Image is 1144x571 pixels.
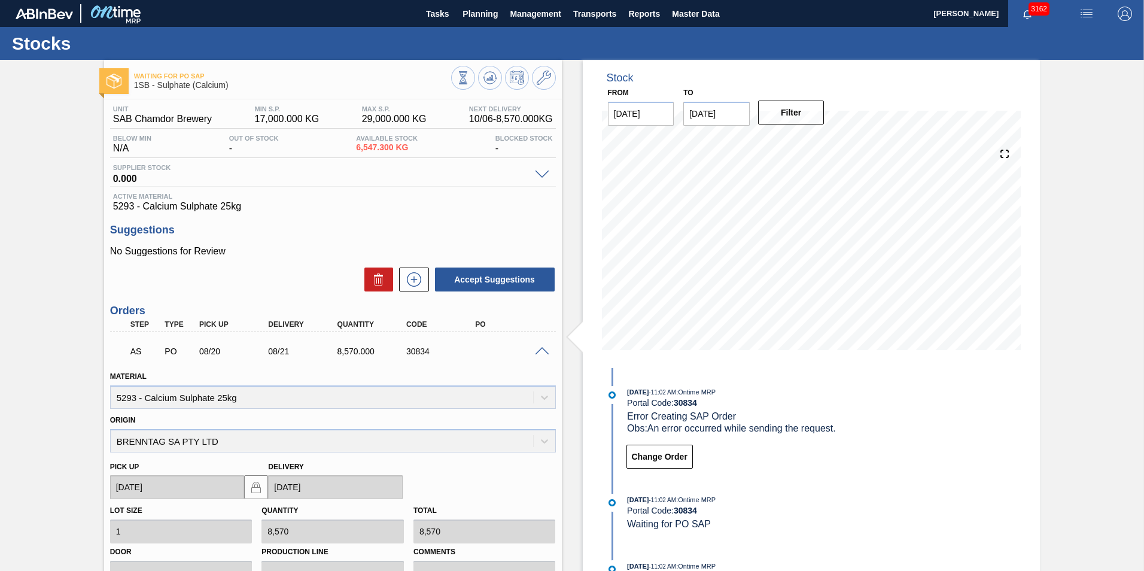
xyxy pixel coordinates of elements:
span: Out Of Stock [229,135,279,142]
span: Unit [113,105,212,113]
div: Type [162,320,197,329]
div: Stock [607,72,634,84]
img: TNhmsLtSVTkK8tSr43FrP2fwEKptu5GPRR3wAAAABJRU5ErkJggg== [16,8,73,19]
p: No Suggestions for Review [110,246,556,257]
span: : Ontime MRP [676,388,716,396]
span: Management [510,7,561,21]
span: [DATE] [627,388,649,396]
button: Go to Master Data / General [532,66,556,90]
div: Delete Suggestions [358,268,393,291]
button: Change Order [626,445,693,469]
span: 6,547.300 KG [356,143,418,152]
span: Supplier Stock [113,164,529,171]
span: 1SB - Sulphate (Calcium) [134,81,451,90]
img: locked [249,480,263,494]
div: - [492,135,556,154]
div: Purchase order [162,347,197,356]
div: 30834 [403,347,480,356]
input: mm/dd/yyyy [268,475,403,499]
span: - 11:02 AM [649,497,677,503]
img: Logout [1118,7,1132,21]
label: From [608,89,629,97]
label: Origin [110,416,136,424]
span: Reports [628,7,660,21]
div: Delivery [265,320,342,329]
input: mm/dd/yyyy [110,475,245,499]
label: Quantity [261,506,298,515]
div: Pick up [196,320,273,329]
span: 29,000.000 KG [362,114,427,124]
div: PO [472,320,549,329]
span: [DATE] [627,496,649,503]
span: : Ontime MRP [676,496,716,503]
span: Below Min [113,135,151,142]
span: Available Stock [356,135,418,142]
label: Door [110,543,252,561]
span: MAX S.P. [362,105,427,113]
label: Delivery [268,463,304,471]
div: Portal Code: [627,506,911,515]
div: N/A [110,135,154,154]
span: SAB Chamdor Brewery [113,114,212,124]
div: - [226,135,282,154]
button: Update Chart [478,66,502,90]
label: Material [110,372,147,381]
span: 0.000 [113,171,529,183]
span: Waiting for PO SAP [627,519,711,529]
button: Filter [758,101,824,124]
div: 08/21/2025 [265,347,342,356]
span: MIN S.P. [255,105,320,113]
div: Accept Suggestions [429,266,556,293]
div: Step [127,320,163,329]
span: Next Delivery [469,105,553,113]
div: New suggestion [393,268,429,291]
span: 5293 - Calcium Sulphate 25kg [113,201,553,212]
img: atual [608,499,616,506]
strong: 30834 [674,506,697,515]
label: Production Line [261,543,404,561]
span: Planning [463,7,498,21]
span: Tasks [424,7,451,21]
button: locked [244,475,268,499]
div: 8,570.000 [334,347,412,356]
label: Lot size [110,506,142,515]
img: atual [608,391,616,399]
span: Master Data [672,7,719,21]
p: AS [130,347,160,356]
div: Quantity [334,320,412,329]
div: Code [403,320,480,329]
span: 3162 [1029,2,1049,16]
span: 10/06 - 8,570.000 KG [469,114,553,124]
div: 08/20/2025 [196,347,273,356]
label: to [683,89,693,97]
button: Schedule Inventory [505,66,529,90]
span: Blocked Stock [495,135,553,142]
span: 17,000.000 KG [255,114,320,124]
div: Portal Code: [627,398,911,408]
img: Ícone [107,74,121,89]
h3: Orders [110,305,556,317]
button: Stocks Overview [451,66,475,90]
span: Obs: An error occurred while sending the request. [627,423,836,433]
span: : Ontime MRP [676,563,716,570]
div: Waiting for PO SAP [127,338,163,365]
label: Pick up [110,463,139,471]
span: Active Material [113,193,553,200]
button: Notifications [1008,5,1046,22]
button: Accept Suggestions [435,268,555,291]
span: [DATE] [627,563,649,570]
input: mm/dd/yyyy [608,102,674,126]
strong: 30834 [674,398,697,408]
label: Total [413,506,437,515]
span: Waiting for PO SAP [134,72,451,80]
label: Comments [413,543,556,561]
span: - 11:02 AM [649,389,677,396]
h3: Suggestions [110,224,556,236]
img: userActions [1079,7,1094,21]
span: - 11:02 AM [649,563,677,570]
span: Transports [573,7,616,21]
span: Error Creating SAP Order [627,411,736,421]
h1: Stocks [12,37,224,50]
input: mm/dd/yyyy [683,102,750,126]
